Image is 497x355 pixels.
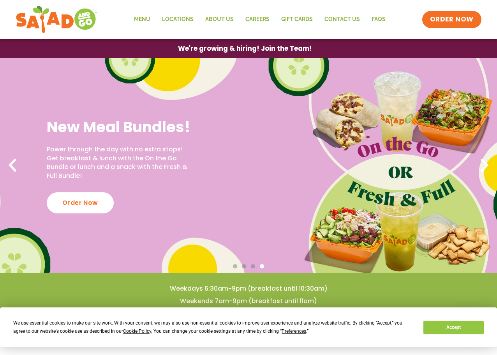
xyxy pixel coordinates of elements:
span: We're growing & hiring! Join the Team! [178,45,312,52]
a: Careers [240,11,275,28]
span: Preferences [282,328,306,334]
span: Go to slide 4 [260,264,264,268]
nav: Menu [128,11,391,28]
button: Accept [423,321,483,334]
h4: Weekdays 6:30am-9pm (breakfast until 10:30am) [16,284,481,293]
a: Contact Us [319,11,366,28]
span: ORDER NOW [430,15,474,24]
a: FAQs [366,11,391,28]
span: Go to slide 3 [251,264,255,268]
span: Go to slide 1 [233,264,237,268]
div: We use essential cookies to make our site work. With your consent, we may also use non-essential ... [13,319,414,335]
span: Go to slide 2 [242,264,246,268]
a: ORDER NOW [422,11,481,28]
p: Power through the day with no extra stops! Get breakfast & lunch with the On the Go Bundle or lun... [47,145,195,180]
a: About Us [199,11,240,28]
div: Previous slide [4,157,21,174]
img: new-SAG-logo-768×292 [16,4,98,35]
a: We're growing & hiring! Join the Team! [166,39,324,58]
span: Cookie Policy [123,328,151,334]
a: Locations [156,11,199,28]
a: Menu [128,11,156,28]
div: Next slide [476,157,493,174]
h2: New Meal Bundles! [47,117,195,137]
a: GIFT CARDS [275,11,319,28]
h4: Weekends 7am-9pm (breakfast until 11am) [16,297,481,305]
div: Order Now [47,192,114,213]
